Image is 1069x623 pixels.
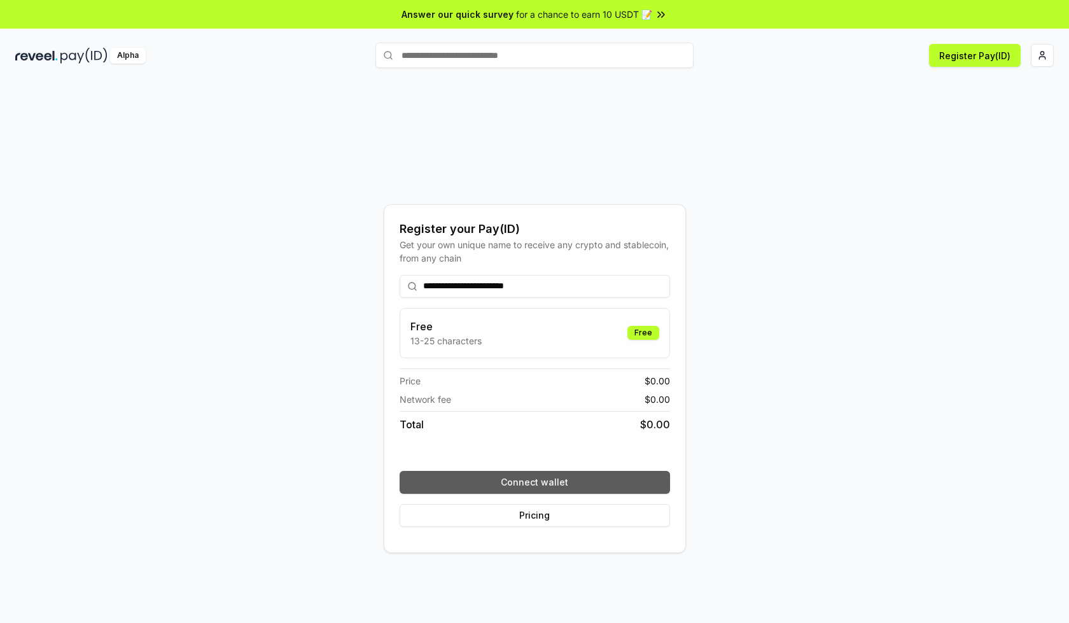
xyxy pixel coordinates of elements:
span: Price [400,374,421,388]
span: for a chance to earn 10 USDT 📝 [516,8,652,21]
img: reveel_dark [15,48,58,64]
span: Network fee [400,393,451,406]
p: 13-25 characters [410,334,482,347]
img: pay_id [60,48,108,64]
h3: Free [410,319,482,334]
div: Free [627,326,659,340]
div: Get your own unique name to receive any crypto and stablecoin, from any chain [400,238,670,265]
button: Register Pay(ID) [929,44,1021,67]
span: Total [400,417,424,432]
div: Register your Pay(ID) [400,220,670,238]
button: Pricing [400,504,670,527]
span: Answer our quick survey [402,8,514,21]
button: Connect wallet [400,471,670,494]
span: $ 0.00 [645,374,670,388]
div: Alpha [110,48,146,64]
span: $ 0.00 [640,417,670,432]
span: $ 0.00 [645,393,670,406]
